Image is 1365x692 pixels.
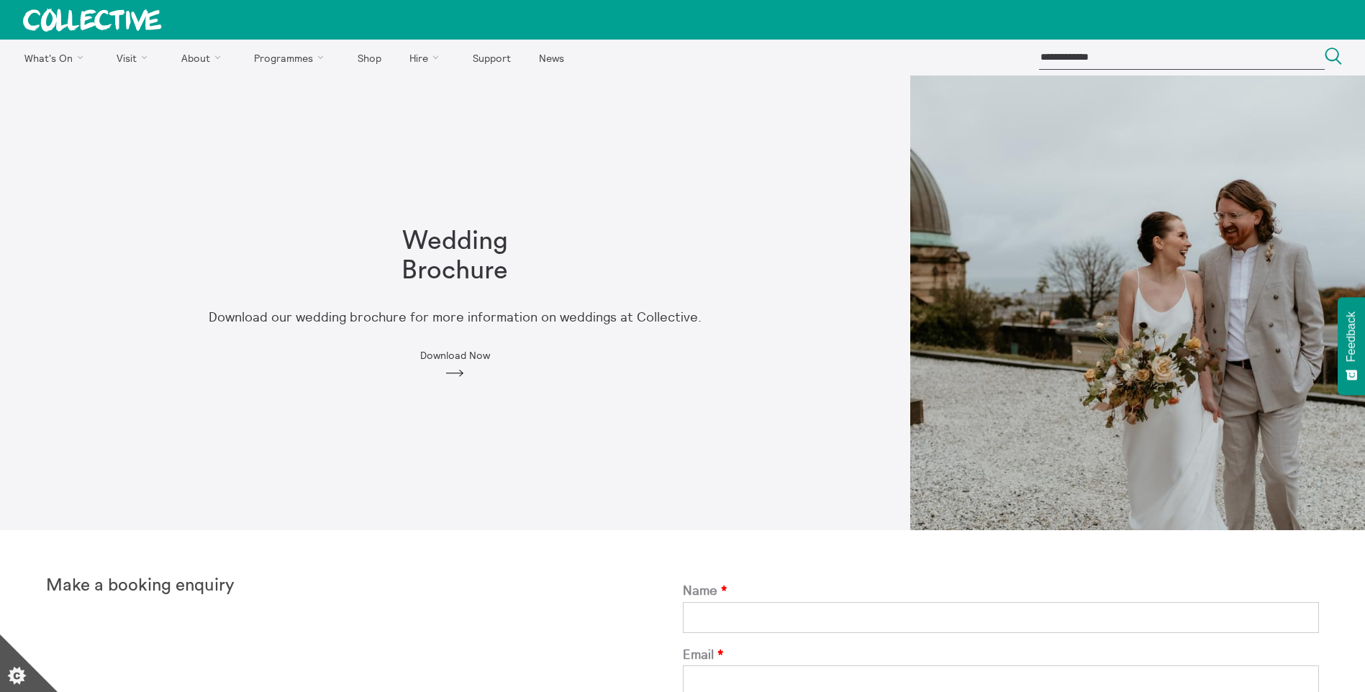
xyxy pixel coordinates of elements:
span: Download Now [420,350,490,361]
label: Name [683,583,1320,598]
a: Visit [104,40,166,76]
label: Email [683,647,1320,663]
img: Modern art shoot Claire Fleck 10 [910,76,1365,530]
button: Feedback - Show survey [1338,297,1365,395]
span: Feedback [1345,311,1358,362]
p: Download our wedding brochure for more information on weddings at Collective. [209,310,702,325]
a: What's On [12,40,101,76]
a: News [526,40,576,76]
a: Programmes [242,40,343,76]
h1: Wedding Brochure [363,227,547,286]
strong: Make a booking enquiry [46,577,235,594]
a: Hire [397,40,458,76]
a: About [168,40,239,76]
a: Support [460,40,523,76]
a: Shop [345,40,394,76]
